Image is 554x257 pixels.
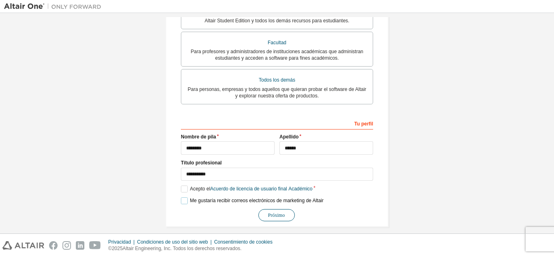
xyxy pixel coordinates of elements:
[122,246,241,251] font: Altair Engineering, Inc. Todos los derechos reservados.
[62,241,71,250] img: instagram.svg
[268,212,285,218] font: Próximo
[191,49,363,61] font: Para profesores y administradores de instituciones académicas que administran estudiantes y acced...
[108,246,112,251] font: ©
[188,86,366,99] font: Para personas, empresas y todos aquellos que quieran probar el software de Altair y explorar nues...
[89,241,101,250] img: youtube.svg
[181,160,222,166] font: Título profesional
[137,239,208,245] font: Condiciones de uso del sitio web
[210,186,287,192] font: Acuerdo de licencia de usuario final
[76,241,84,250] img: linkedin.svg
[288,186,312,192] font: Académico
[192,11,362,24] font: Para estudiantes actualmente inscritos que buscan acceder al paquete gratuito Altair Student Edit...
[190,186,210,192] font: Acepto el
[190,198,323,203] font: Me gustaría recibir correos electrónicos de marketing de Altair
[268,40,286,45] font: Facultad
[49,241,58,250] img: facebook.svg
[354,121,373,127] font: Tu perfil
[112,246,123,251] font: 2025
[214,239,273,245] font: Consentimiento de cookies
[259,77,295,83] font: Todos los demás
[258,209,295,221] button: Próximo
[279,134,298,140] font: Apellido
[4,2,105,11] img: Altair Uno
[181,134,216,140] font: Nombre de pila
[2,241,44,250] img: altair_logo.svg
[108,239,131,245] font: Privacidad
